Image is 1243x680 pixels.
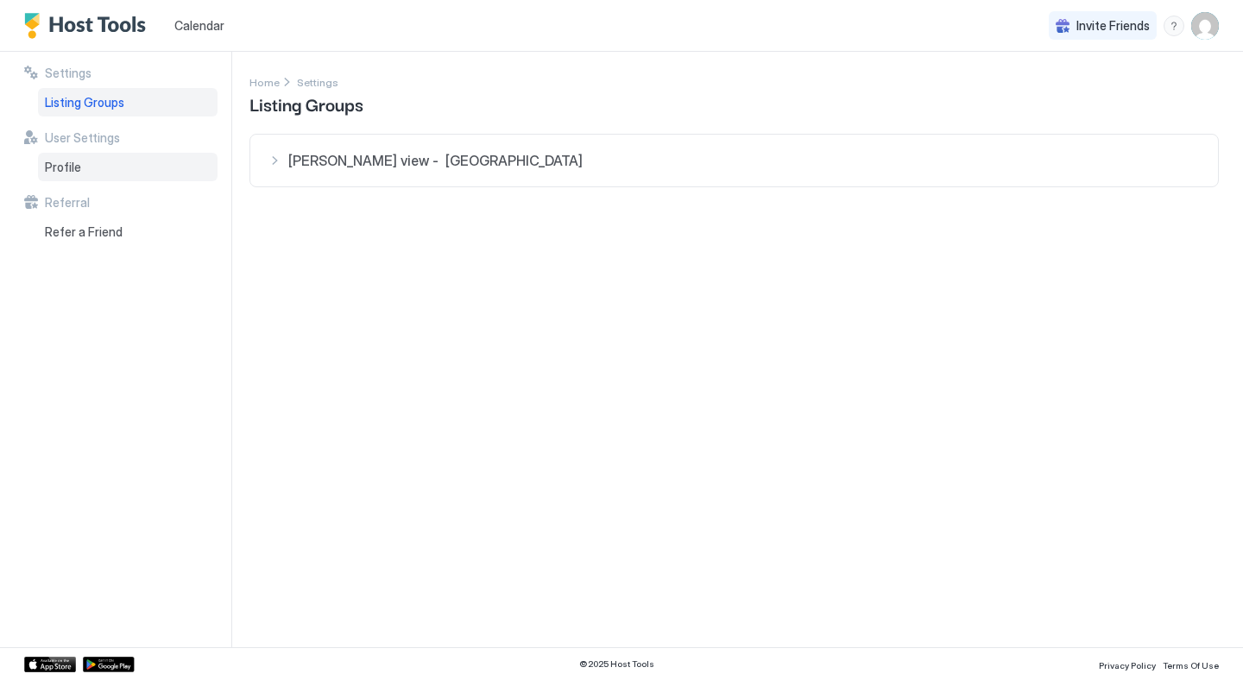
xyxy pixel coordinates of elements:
span: User Settings [45,130,120,146]
div: Breadcrumb [297,72,338,91]
a: Home [249,72,280,91]
span: Home [249,76,280,89]
span: © 2025 Host Tools [579,658,654,670]
span: Referral [45,195,90,211]
button: [PERSON_NAME] view - [GEOGRAPHIC_DATA] [250,135,1218,186]
a: Refer a Friend [38,217,218,247]
div: User profile [1191,12,1219,40]
a: App Store [24,657,76,672]
span: [PERSON_NAME] view - [GEOGRAPHIC_DATA] [288,152,1201,169]
a: Host Tools Logo [24,13,154,39]
span: Terms Of Use [1163,660,1219,671]
a: Settings [297,72,338,91]
span: Settings [45,66,91,81]
span: Listing Groups [45,95,124,110]
span: Privacy Policy [1099,660,1156,671]
span: Listing Groups [249,91,363,116]
div: menu [1164,16,1184,36]
a: Privacy Policy [1099,655,1156,673]
a: Terms Of Use [1163,655,1219,673]
a: Google Play Store [83,657,135,672]
a: Profile [38,153,218,182]
span: Calendar [174,18,224,33]
span: Refer a Friend [45,224,123,240]
a: Calendar [174,16,224,35]
div: Breadcrumb [249,72,280,91]
span: Profile [45,160,81,175]
a: Listing Groups [38,88,218,117]
span: Settings [297,76,338,89]
span: Invite Friends [1076,18,1150,34]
